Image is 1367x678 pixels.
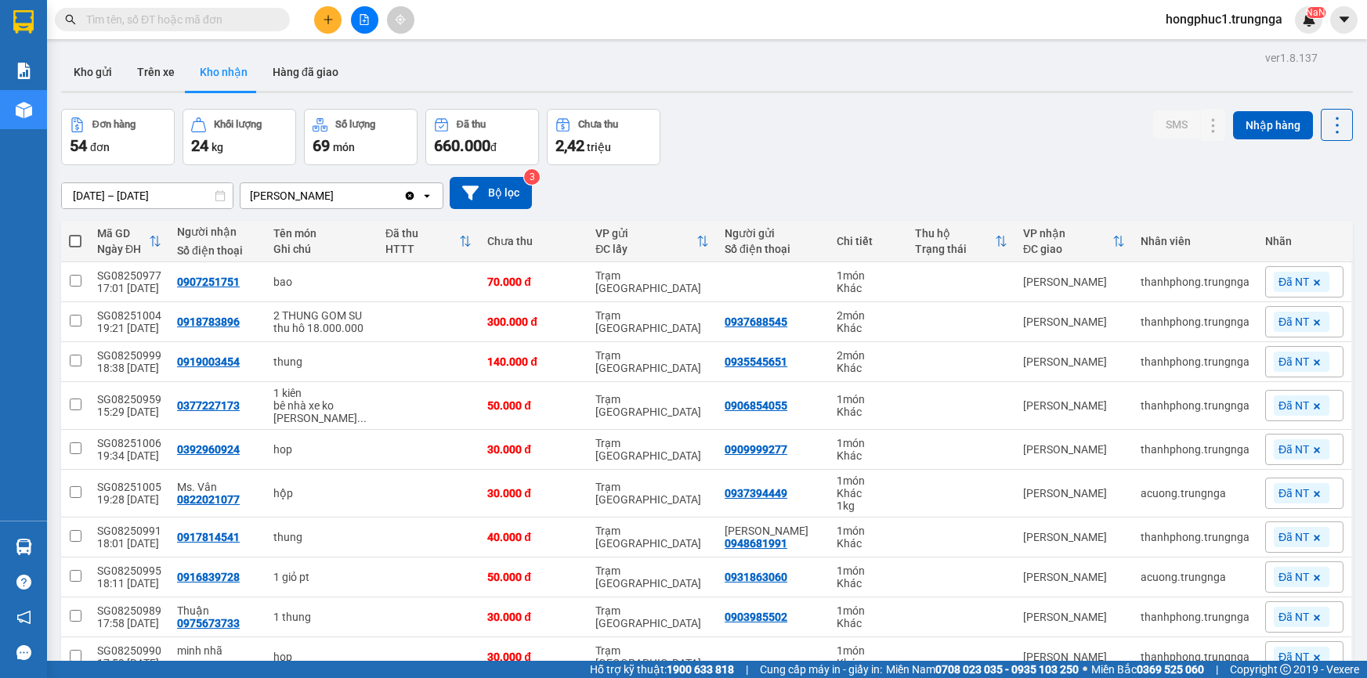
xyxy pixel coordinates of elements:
[89,221,169,262] th: Toggle SortBy
[1091,661,1204,678] span: Miền Bắc
[97,617,161,629] div: 17:58 [DATE]
[837,282,899,294] div: Khác
[177,244,258,257] div: Số điện thoại
[595,227,696,240] div: VP gửi
[1278,530,1309,544] span: Đã NT
[421,189,433,202] svg: open
[97,481,161,493] div: SG08251005
[61,53,125,91] button: Kho gửi
[1023,571,1125,583] div: [PERSON_NAME]
[97,525,161,537] div: SG08250991
[1265,235,1343,247] div: Nhãn
[725,443,787,456] div: 0909999277
[595,243,696,255] div: ĐC lấy
[97,493,161,506] div: 19:28 [DATE]
[935,663,1079,676] strong: 0708 023 035 - 0935 103 250
[177,531,240,543] div: 0917814541
[837,564,899,577] div: 1 món
[177,399,240,412] div: 0377227173
[1278,650,1309,664] span: Đã NT
[1278,442,1309,456] span: Đã NT
[1278,570,1309,584] span: Đã NT
[487,316,580,328] div: 300.000 đ
[587,141,611,153] span: triệu
[214,119,262,130] div: Khối lượng
[487,235,580,247] div: Chưa thu
[314,6,342,34] button: plus
[177,443,240,456] div: 0392960924
[725,355,787,368] div: 0935545651
[1278,315,1309,329] span: Đã NT
[273,651,370,663] div: hop
[90,141,110,153] span: đơn
[65,14,76,25] span: search
[837,406,899,418] div: Khác
[578,119,618,130] div: Chưa thu
[1023,611,1125,623] div: [PERSON_NAME]
[746,661,748,678] span: |
[487,355,580,368] div: 140.000 đ
[667,663,734,676] strong: 1900 633 818
[335,188,337,204] input: Selected Phan Thiết.
[97,449,161,462] div: 19:34 [DATE]
[1141,316,1249,328] div: thanhphong.trungnga
[97,406,161,418] div: 15:29 [DATE]
[395,14,406,25] span: aim
[837,322,899,334] div: Khác
[62,183,233,208] input: Select a date range.
[837,437,899,449] div: 1 món
[177,617,240,629] div: 0975673733
[490,141,497,153] span: đ
[425,109,539,165] button: Đã thu660.000đ
[273,355,370,368] div: thung
[125,53,187,91] button: Trên xe
[1141,571,1249,583] div: acuong.trungnga
[1023,531,1125,543] div: [PERSON_NAME]
[177,276,240,288] div: 0907251751
[70,136,87,155] span: 54
[595,269,709,294] div: Trạm [GEOGRAPHIC_DATA]
[837,349,899,362] div: 2 món
[177,355,240,368] div: 0919003454
[837,309,899,322] div: 2 món
[487,276,580,288] div: 70.000 đ
[837,235,899,247] div: Chi tiết
[1265,49,1318,67] div: ver 1.8.137
[359,14,370,25] span: file-add
[725,487,787,499] div: 0937394449
[1278,399,1309,413] span: Đã NT
[273,571,370,583] div: 1 giỏ pt
[387,6,414,34] button: aim
[273,531,370,543] div: thung
[1141,487,1249,499] div: acuong.trungnga
[385,227,459,240] div: Đã thu
[97,362,161,374] div: 18:38 [DATE]
[177,225,258,238] div: Người nhận
[1023,243,1112,255] div: ĐC giao
[450,177,532,209] button: Bộ lọc
[92,119,136,130] div: Đơn hàng
[837,487,899,499] div: Khác
[1302,13,1316,27] img: icon-new-feature
[595,393,709,418] div: Trạm [GEOGRAPHIC_DATA]
[725,525,821,537] div: uyen
[97,657,161,669] div: 17:59 [DATE]
[86,11,271,28] input: Tìm tên, số ĐT hoặc mã đơn
[1337,13,1351,27] span: caret-down
[1141,531,1249,543] div: thanhphong.trungnga
[487,399,580,412] div: 50.000 đ
[1137,663,1204,676] strong: 0369 525 060
[725,227,821,240] div: Người gửi
[273,399,370,424] div: bê nhà xe ko chiụ trach nhiem
[1023,276,1125,288] div: [PERSON_NAME]
[97,537,161,550] div: 18:01 [DATE]
[595,564,709,590] div: Trạm [GEOGRAPHIC_DATA]
[1141,235,1249,247] div: Nhân viên
[177,481,258,493] div: Ms. Vân
[403,189,416,202] svg: Clear value
[1278,275,1309,289] span: Đã NT
[1141,355,1249,368] div: thanhphong.trungnga
[760,661,882,678] span: Cung cấp máy in - giấy in:
[13,10,34,34] img: logo-vxr
[1278,610,1309,624] span: Đã NT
